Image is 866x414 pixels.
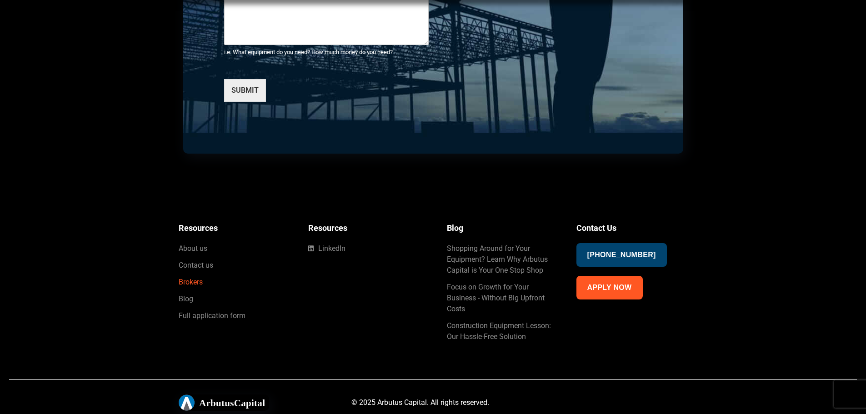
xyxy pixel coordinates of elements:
h5: Resources [179,222,290,234]
a: Contact us [179,260,290,271]
span: LinkedIn [316,243,345,254]
h5: Contact Us [576,222,688,234]
a: [PHONE_NUMBER] [576,243,667,267]
a: About us [179,243,290,254]
div: i.e. What equipment do you need? How much money do you need? [224,49,429,56]
span: Apply Now [587,281,632,294]
span: Brokers [179,277,203,288]
a: Full application form [179,310,290,321]
a: LinkedIn [308,243,429,254]
h5: Resources [308,222,429,234]
a: Apply Now [576,276,643,299]
span: [PHONE_NUMBER] [587,249,656,261]
a: Construction Equipment Lesson: Our Hassle-Free Solution [447,320,558,342]
span: About us [179,243,207,254]
a: Blog [179,294,290,304]
a: Brokers [179,277,290,288]
span: © 2025 Arbutus Capital. All rights reserved. [351,398,489,407]
a: Focus on Growth for Your Business - Without Big Upfront Costs [447,282,558,314]
h5: Blog [447,222,558,234]
span: Blog [179,294,193,304]
a: Shopping Around for Your Equipment? Learn Why Arbutus Capital is Your One Stop Shop [447,243,558,276]
button: SUBMIT [224,79,266,102]
span: Full application form [179,310,245,321]
span: Contact us [179,260,213,271]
